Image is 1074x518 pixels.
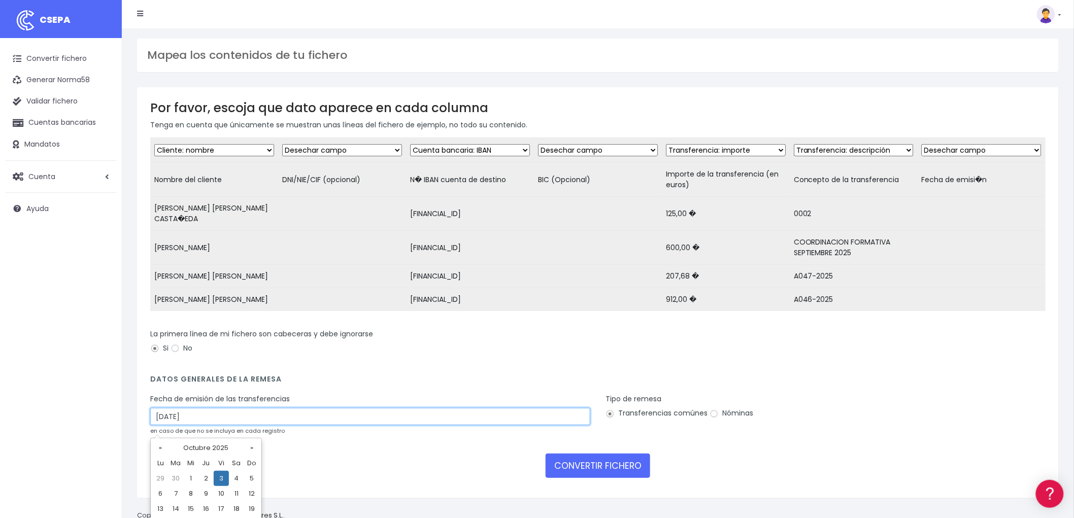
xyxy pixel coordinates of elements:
[28,171,55,181] span: Cuenta
[168,471,183,486] td: 30
[229,471,244,486] td: 4
[153,471,168,486] td: 29
[150,375,1046,389] h4: Datos generales de la remesa
[198,471,214,486] td: 2
[662,231,790,265] td: 600,00 �
[10,218,193,233] a: General
[278,163,406,197] td: DNI/NIE/CIF (opcional)
[5,70,117,91] a: Generar Norma58
[662,265,790,288] td: 207,68 �
[790,288,918,312] td: A046-2025
[244,456,259,471] th: Do
[10,176,193,191] a: Perfiles de empresas
[214,501,229,516] td: 17
[10,244,193,253] div: Programadores
[244,440,259,456] th: »
[150,197,278,231] td: [PERSON_NAME] [PERSON_NAME] CASTA�EDA
[10,144,193,160] a: Problemas habituales
[662,288,790,312] td: 912,00 �
[534,163,662,197] td: BIC (Opcional)
[244,486,259,501] td: 12
[5,166,117,187] a: Cuenta
[150,288,278,312] td: [PERSON_NAME] [PERSON_NAME]
[150,394,290,404] label: Fecha de emisión de las transferencias
[229,486,244,501] td: 11
[546,454,650,478] button: CONVERTIR FICHERO
[150,265,278,288] td: [PERSON_NAME] [PERSON_NAME]
[244,471,259,486] td: 5
[918,163,1046,197] td: Fecha de emisi�n
[10,71,193,80] div: Información general
[147,49,1049,62] h3: Mapea los contenidos de tu fichero
[790,197,918,231] td: 0002
[26,203,49,214] span: Ayuda
[171,343,192,354] label: No
[198,456,214,471] th: Ju
[150,119,1046,130] p: Tenga en cuenta que únicamente se muestran unas líneas del fichero de ejemplo, no todo su contenido.
[10,86,193,102] a: Información general
[10,201,193,211] div: Facturación
[150,163,278,197] td: Nombre del cliente
[790,265,918,288] td: A047-2025
[662,197,790,231] td: 125,00 �
[790,231,918,265] td: COORDINACION FORMATIVA SEPTIEMBRE 2025
[10,128,193,144] a: Formatos
[10,112,193,122] div: Convertir ficheros
[10,271,193,289] button: Contáctanos
[244,501,259,516] td: 19
[5,198,117,219] a: Ayuda
[183,456,198,471] th: Mi
[10,259,193,275] a: API
[150,343,169,354] label: Si
[150,231,278,265] td: [PERSON_NAME]
[168,501,183,516] td: 14
[662,163,790,197] td: Importe de la transferencia (en euros)
[406,265,534,288] td: [FINANCIAL_ID]
[406,163,534,197] td: N� IBAN cuenta de destino
[40,13,71,26] span: CSEPA
[5,134,117,155] a: Mandatos
[198,501,214,516] td: 16
[140,292,195,302] a: POWERED BY ENCHANT
[183,486,198,501] td: 8
[1037,5,1055,23] img: profile
[406,197,534,231] td: [FINANCIAL_ID]
[214,486,229,501] td: 10
[229,456,244,471] th: Sa
[214,456,229,471] th: Vi
[406,231,534,265] td: [FINANCIAL_ID]
[710,408,753,419] label: Nóminas
[168,486,183,501] td: 7
[5,91,117,112] a: Validar fichero
[183,471,198,486] td: 1
[153,440,168,456] th: «
[406,288,534,312] td: [FINANCIAL_ID]
[168,440,244,456] th: Octubre 2025
[214,471,229,486] td: 3
[10,160,193,176] a: Videotutoriales
[150,100,1046,115] h3: Por favor, escoja que dato aparece en cada columna
[229,501,244,516] td: 18
[153,486,168,501] td: 6
[150,427,285,435] small: en caso de que no se incluya en cada registro
[183,501,198,516] td: 15
[153,456,168,471] th: Lu
[198,486,214,501] td: 9
[5,48,117,70] a: Convertir fichero
[606,394,661,404] label: Tipo de remesa
[790,163,918,197] td: Concepto de la transferencia
[168,456,183,471] th: Ma
[153,501,168,516] td: 13
[150,329,373,339] label: La primera línea de mi fichero son cabeceras y debe ignorarse
[5,112,117,133] a: Cuentas bancarias
[606,408,708,419] label: Transferencias comúnes
[13,8,38,33] img: logo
